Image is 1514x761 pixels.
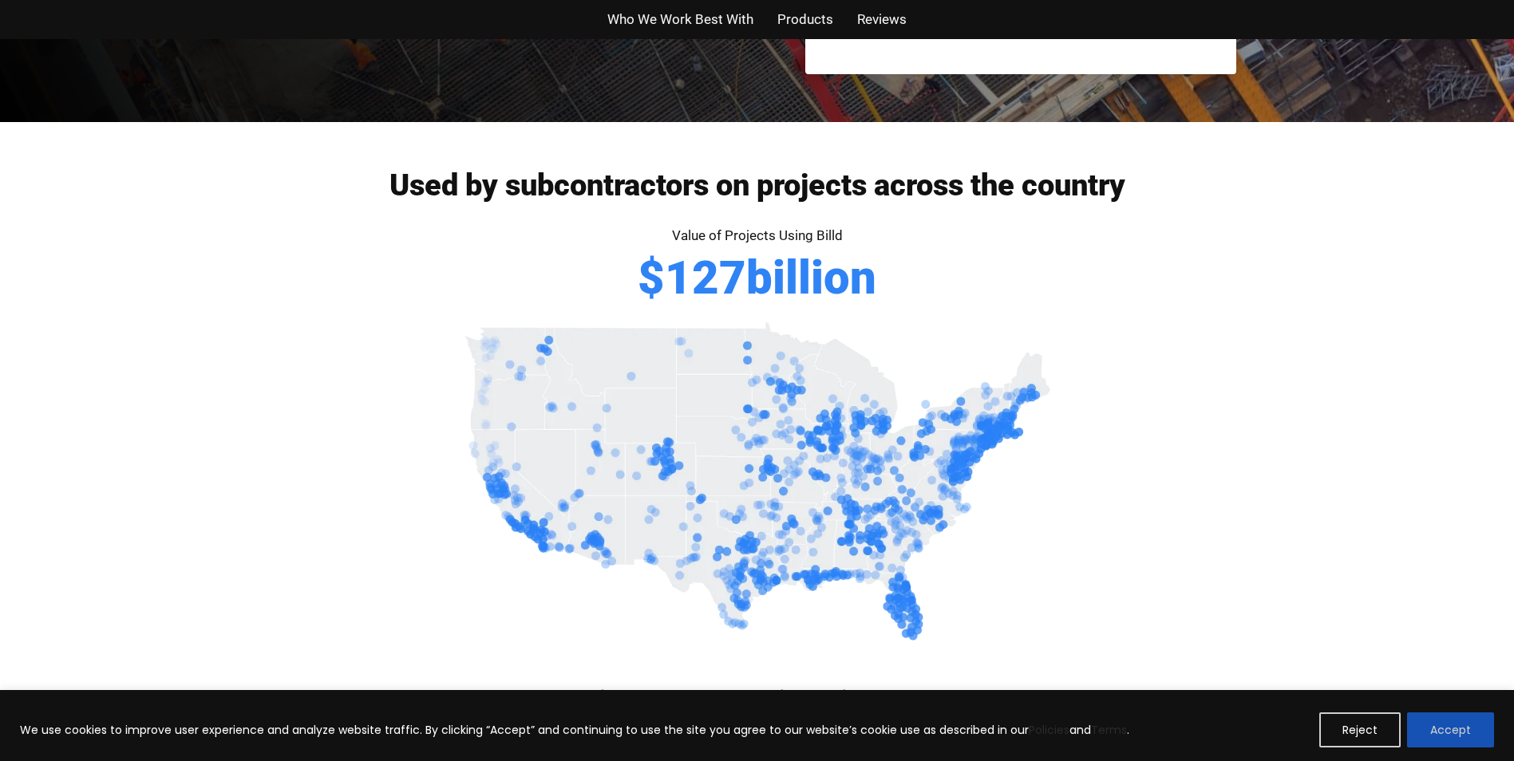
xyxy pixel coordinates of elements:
[746,254,876,301] span: billion
[638,254,665,301] span: $
[1319,712,1401,747] button: Reject
[20,720,1129,739] p: We use cookies to improve user experience and analyze website traffic. By clicking “Accept” and c...
[279,170,1236,200] h2: Used by subcontractors on projects across the country
[1407,712,1494,747] button: Accept
[665,254,746,301] span: 127
[1029,722,1069,738] a: Policies
[672,227,843,243] span: Value of Projects Using Billd
[607,8,753,31] a: Who We Work Best With
[279,688,1236,711] h3: Projects run by America's biggest GCs
[1091,722,1127,738] a: Terms
[777,8,833,31] a: Products
[857,8,907,31] a: Reviews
